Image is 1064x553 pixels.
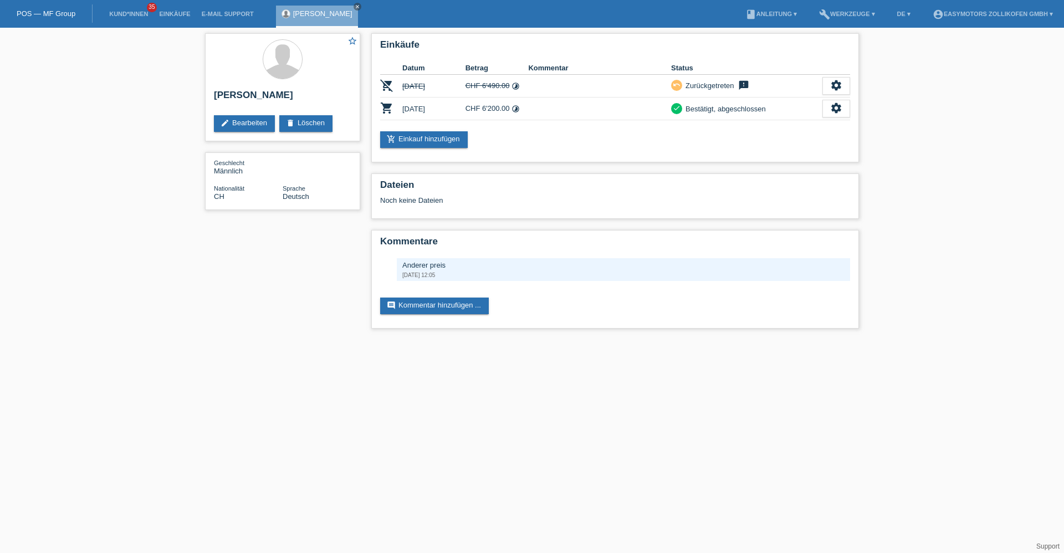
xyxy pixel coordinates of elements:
i: book [745,9,756,20]
a: POS — MF Group [17,9,75,18]
a: deleteLöschen [279,115,332,132]
th: Datum [402,62,465,75]
div: Bestätigt, abgeschlossen [682,103,766,115]
span: Schweiz [214,192,224,201]
div: Noch keine Dateien [380,196,719,204]
i: build [819,9,830,20]
a: commentKommentar hinzufügen ... [380,298,489,314]
a: close [354,3,361,11]
h2: Einkäufe [380,39,850,56]
a: Einkäufe [154,11,196,17]
span: Geschlecht [214,160,244,166]
a: bookAnleitung ▾ [740,11,802,17]
a: E-Mail Support [196,11,259,17]
span: Deutsch [283,192,309,201]
td: [DATE] [402,75,465,98]
i: comment [387,301,396,310]
i: add_shopping_cart [387,135,396,144]
th: Status [671,62,822,75]
a: editBearbeiten [214,115,275,132]
td: CHF 6'490.00 [465,75,529,98]
h2: Kommentare [380,236,850,253]
i: settings [830,102,842,114]
i: close [355,4,360,9]
a: account_circleEasymotors Zollikofen GmbH ▾ [927,11,1058,17]
a: Kund*innen [104,11,154,17]
i: POSP00026683 [380,101,393,115]
a: [PERSON_NAME] [293,9,352,18]
a: buildWerkzeuge ▾ [814,11,881,17]
i: delete [286,119,295,127]
th: Kommentar [528,62,671,75]
div: Zurückgetreten [682,80,734,91]
i: 48 Raten [511,105,520,113]
h2: [PERSON_NAME] [214,90,351,106]
i: star_border [347,36,357,46]
span: Sprache [283,185,305,192]
span: Nationalität [214,185,244,192]
a: star_border [347,36,357,48]
div: [DATE] 12:05 [402,272,845,278]
h2: Dateien [380,180,850,196]
i: undo [673,81,681,89]
a: Support [1036,542,1060,550]
i: 48 Raten [511,82,520,90]
div: Männlich [214,158,283,175]
i: edit [221,119,229,127]
a: add_shopping_cartEinkauf hinzufügen [380,131,468,148]
div: Anderer preis [402,261,845,269]
td: [DATE] [402,98,465,120]
i: account_circle [933,9,944,20]
i: feedback [737,80,750,91]
td: CHF 6'200.00 [465,98,529,120]
i: check [673,104,681,112]
span: 35 [147,3,157,12]
th: Betrag [465,62,529,75]
a: DE ▾ [892,11,916,17]
i: POSP00026618 [380,79,393,92]
i: settings [830,79,842,91]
